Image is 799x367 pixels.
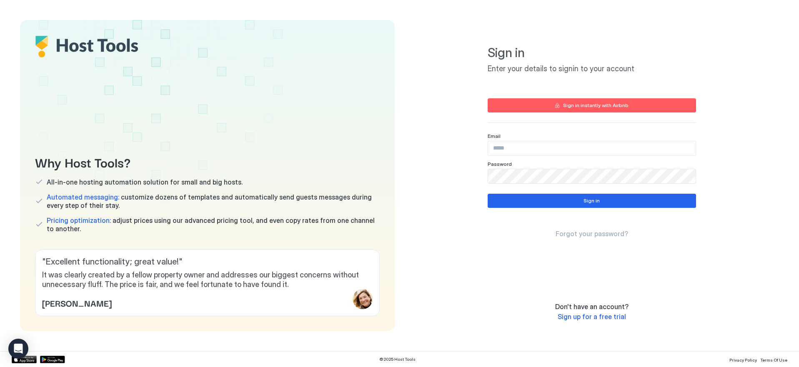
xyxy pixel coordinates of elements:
a: Google Play Store [40,356,65,363]
a: Sign up for a free trial [558,312,626,321]
span: " Excellent functionality; great value! " [42,257,373,267]
span: adjust prices using our advanced pricing tool, and even copy rates from one channel to another. [47,216,380,233]
a: Terms Of Use [760,355,787,364]
span: Sign in [488,45,696,61]
span: Terms Of Use [760,357,787,362]
a: Forgot your password? [556,230,628,238]
span: customize dozens of templates and automatically send guests messages during every step of their s... [47,193,380,210]
span: Why Host Tools? [35,152,380,171]
span: Pricing optimization: [47,216,111,225]
span: Automated messaging: [47,193,119,201]
div: Sign in [584,197,600,205]
span: Privacy Policy [729,357,757,362]
button: Sign in instantly with Airbnb [488,98,696,112]
span: Password [488,161,512,167]
div: Sign in instantly with Airbnb [563,102,629,109]
span: Email [488,133,501,139]
div: Open Intercom Messenger [8,339,28,359]
div: profile [353,289,373,309]
span: [PERSON_NAME] [42,297,112,309]
span: It was clearly created by a fellow property owner and addresses our biggest concerns without unne... [42,270,373,289]
span: © 2025 Host Tools [379,357,416,362]
span: Don't have an account? [555,302,629,311]
input: Input Field [488,169,696,183]
span: All-in-one hosting automation solution for small and big hosts. [47,178,243,186]
input: Input Field [488,141,696,155]
a: App Store [12,356,37,363]
button: Sign in [488,194,696,208]
span: Enter your details to signin to your account [488,64,696,74]
a: Privacy Policy [729,355,757,364]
